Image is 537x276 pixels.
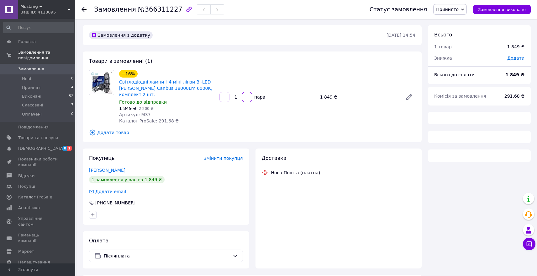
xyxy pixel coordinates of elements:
span: 7 [71,102,73,108]
span: Прийнято [436,7,459,12]
span: Аналітика [18,205,40,211]
div: Додати email [95,188,127,195]
span: Оплачені [22,111,42,117]
span: Каталог ProSale [18,194,52,200]
div: Ваш ID: 4118095 [20,9,75,15]
span: Mustang + [20,4,67,9]
span: 1 товар [434,44,452,49]
span: Готово до відправки [119,100,167,105]
a: [PERSON_NAME] [89,168,125,173]
span: Всього [434,32,452,38]
span: Показники роботи компанії [18,156,58,168]
span: 0 [71,76,73,82]
span: 1 [67,146,72,151]
span: 291.68 ₴ [504,94,524,99]
span: Покупець [89,155,115,161]
span: Скасовані [22,102,43,108]
span: Покупці [18,184,35,189]
div: Повернутися назад [82,6,87,13]
span: Змінити покупця [204,156,243,161]
div: 1 замовлення у вас на 1 849 ₴ [89,176,165,183]
button: Замовлення виконано [473,5,531,14]
span: Товари в замовленні (1) [89,58,152,64]
span: 0 [71,111,73,117]
span: Каталог ProSale: 291.68 ₴ [119,118,179,123]
div: Статус замовлення [370,6,427,13]
span: 1 849 ₴ [119,106,136,111]
span: №366311227 [138,6,182,13]
span: 52 [69,94,73,99]
div: Додати email [88,188,127,195]
span: Налаштування [18,259,50,265]
div: 1 849 ₴ [318,93,400,101]
span: Додати [507,56,524,61]
span: Замовлення [94,6,136,13]
div: [PHONE_NUMBER] [95,200,136,206]
button: Чат з покупцем [523,238,535,250]
span: Виконані [22,94,41,99]
div: 1 849 ₴ [507,44,524,50]
span: Комісія за замовлення [434,94,486,99]
div: Нова Пошта (платна) [270,170,322,176]
span: Гаманець компанії [18,232,58,244]
span: 8 [62,146,67,151]
span: Додати товар [89,129,415,136]
div: −16% [119,70,138,78]
div: пара [253,94,266,100]
span: Замовлення та повідомлення [18,50,75,61]
a: Світлодіодні лампи H4 міні лінзи Bi-LED [PERSON_NAME] Canbus 18000Lm 6000K, комплект 2 шт. [119,79,212,97]
span: Відгуки [18,173,34,179]
span: Повідомлення [18,124,49,130]
span: Замовлення [18,66,44,72]
span: 2 200 ₴ [139,106,153,111]
span: 4 [71,85,73,90]
span: Управління сайтом [18,216,58,227]
span: Замовлення виконано [478,7,526,12]
span: [DEMOGRAPHIC_DATA] [18,146,65,151]
span: Післяплата [104,252,230,259]
span: Головна [18,39,36,45]
span: Всього до сплати [434,72,475,77]
time: [DATE] 14:54 [387,33,415,38]
span: Знижка [434,56,452,61]
span: Прийняті [22,85,41,90]
span: Нові [22,76,31,82]
img: Світлодіодні лампи H4 міні лінзи Bi-LED Stella Canbus 18000Lm 6000K, комплект 2 шт. [90,70,113,95]
a: Редагувати [403,91,415,103]
span: Товари та послуги [18,135,58,141]
span: Оплата [89,238,108,244]
input: Пошук [3,22,74,33]
span: Доставка [262,155,287,161]
div: Замовлення з додатку [89,31,153,39]
b: 1 849 ₴ [505,72,524,77]
span: Артикул: M37 [119,112,150,117]
span: Маркет [18,249,34,254]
